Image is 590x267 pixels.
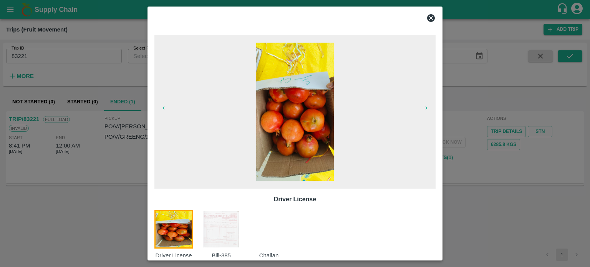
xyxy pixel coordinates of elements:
p: Bill-385 [202,251,240,260]
img: https://app.vegrow.in/rails/active_storage/blobs/redirect/eyJfcmFpbHMiOnsiZGF0YSI6Mjc2Nzc2OSwicHV... [154,210,193,249]
img: https://app.vegrow.in/rails/active_storage/blobs/redirect/eyJfcmFpbHMiOnsiZGF0YSI6Mjc2Nzc2OSwicHV... [256,43,334,181]
p: Driver License [154,251,193,260]
p: Driver License [161,195,429,204]
img: https://app.vegrow.in/rails/active_storage/blobs/redirect/eyJfcmFpbHMiOnsiZGF0YSI6MjgxMTc0NSwicHV... [202,210,240,249]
